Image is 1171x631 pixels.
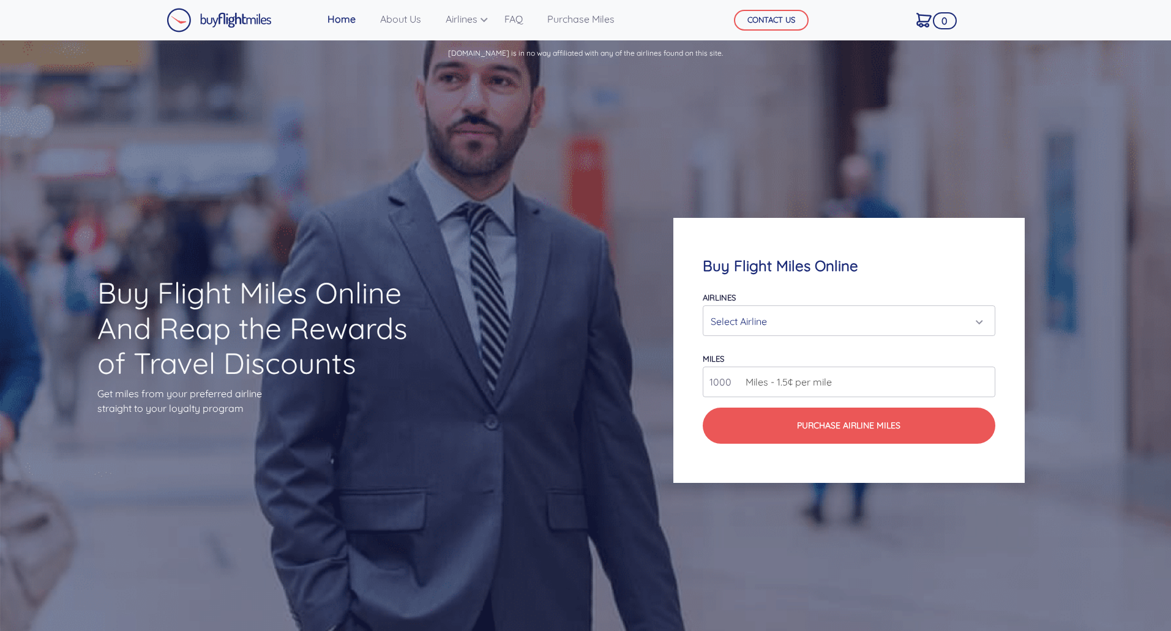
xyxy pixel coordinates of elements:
[911,7,937,32] a: 0
[166,5,272,35] a: Buy Flight Miles Logo
[734,10,809,31] button: CONTACT US
[703,354,724,364] label: miles
[711,310,979,333] div: Select Airline
[703,257,995,275] h4: Buy Flight Miles Online
[542,7,619,31] a: Purchase Miles
[739,375,832,389] span: Miles - 1.5¢ per mile
[441,7,485,31] a: Airlines
[97,386,429,416] p: Get miles from your preferred airline straight to your loyalty program
[703,293,736,302] label: Airlines
[499,7,528,31] a: FAQ
[375,7,426,31] a: About Us
[703,408,995,444] button: Purchase Airline Miles
[97,275,429,381] h1: Buy Flight Miles Online And Reap the Rewards of Travel Discounts
[323,7,361,31] a: Home
[933,12,957,29] span: 0
[916,13,932,28] img: Cart
[166,8,272,32] img: Buy Flight Miles Logo
[703,305,995,336] button: Select Airline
